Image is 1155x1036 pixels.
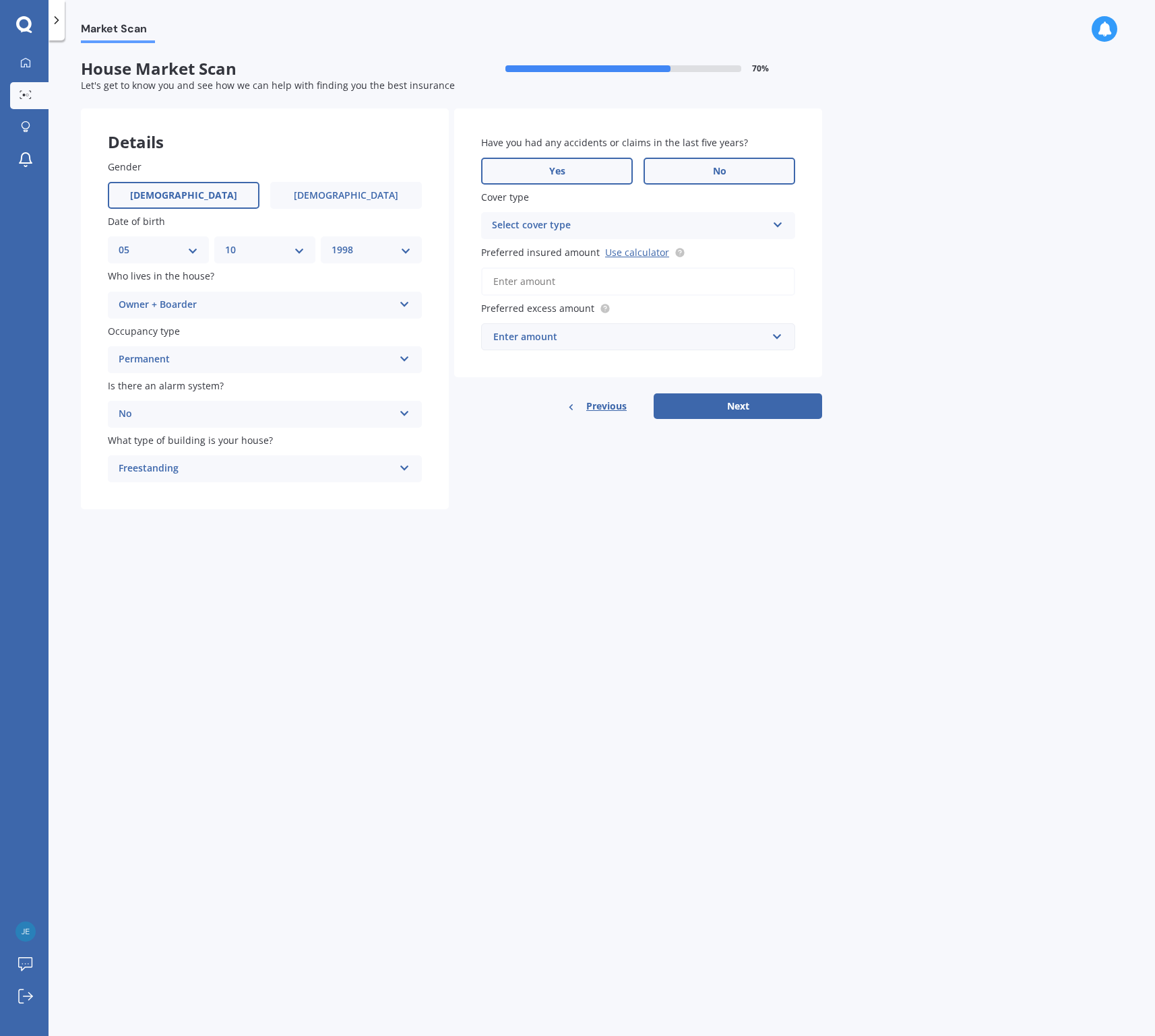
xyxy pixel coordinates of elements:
span: Date of birth [108,215,165,228]
span: What type of building is your house? [108,434,273,447]
img: 9ae04131e46cc7cbd14c482522052b46 [15,921,36,942]
span: Let's get to know you and see how we can help with finding you the best insurance [81,79,455,92]
span: House Market Scan [81,59,451,79]
a: Use calculator [605,246,669,259]
div: Owner + Boarder [119,297,394,313]
span: Cover type [481,191,529,203]
input: Enter amount [481,267,795,296]
span: Market Scan [81,22,155,40]
span: Occupancy type [108,325,180,337]
div: Details [81,108,449,149]
span: Previous [586,396,627,416]
div: Permanent [119,352,394,368]
span: Preferred excess amount [481,302,594,315]
span: Yes [549,166,565,177]
span: Have you had any accidents or claims in the last five years? [481,136,748,149]
div: Enter amount [493,329,767,344]
span: Preferred insured amount [481,246,600,259]
span: No [713,166,726,177]
span: Gender [108,160,142,173]
span: Who lives in the house? [108,270,214,283]
span: Is there an alarm system? [108,379,224,392]
div: Select cover type [492,218,767,234]
span: [DEMOGRAPHIC_DATA] [294,190,398,201]
span: [DEMOGRAPHIC_DATA] [130,190,237,201]
span: 70 % [752,64,769,73]
div: No [119,406,394,422]
div: Freestanding [119,461,394,477]
button: Next [654,393,822,419]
